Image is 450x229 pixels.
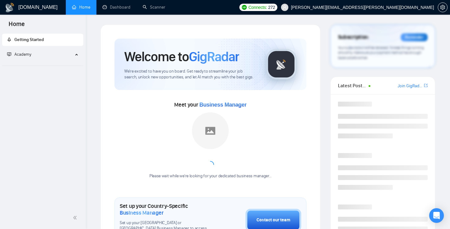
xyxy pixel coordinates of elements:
[14,52,31,57] span: Academy
[401,33,428,41] div: Reminder
[14,37,44,42] span: Getting Started
[438,5,448,10] a: setting
[124,48,239,65] h1: Welcome to
[424,83,428,88] a: export
[103,5,130,10] a: dashboardDashboard
[5,3,15,13] img: logo
[4,20,30,32] span: Home
[146,173,275,179] div: Please wait while we're looking for your dedicated business manager...
[143,5,165,10] a: searchScanner
[438,5,447,10] span: setting
[338,32,368,43] span: Subscription
[72,5,90,10] a: homeHome
[199,102,246,108] span: Business Manager
[192,112,229,149] img: placeholder.png
[120,203,215,216] h1: Set up your Country-Specific
[124,69,256,80] span: We're excited to have you on board. Get ready to streamline your job search, unlock new opportuni...
[2,63,83,67] li: Academy Homepage
[398,83,423,89] a: Join GigRadar Slack Community
[257,217,290,223] div: Contact our team
[283,5,287,9] span: user
[7,52,11,56] span: fund-projection-screen
[268,4,275,11] span: 272
[120,209,163,216] span: Business Manager
[2,34,83,46] li: Getting Started
[206,161,214,169] span: loading
[338,45,424,60] span: Your subscription will be renewed. To keep things running smoothly, make sure your payment method...
[7,37,11,42] span: rocket
[429,208,444,223] div: Open Intercom Messenger
[266,49,297,80] img: gigradar-logo.png
[7,52,31,57] span: Academy
[338,82,367,89] span: Latest Posts from the GigRadar Community
[438,2,448,12] button: setting
[242,5,247,10] img: upwork-logo.png
[249,4,267,11] span: Connects:
[174,101,246,108] span: Meet your
[73,215,79,221] span: double-left
[189,48,239,65] span: GigRadar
